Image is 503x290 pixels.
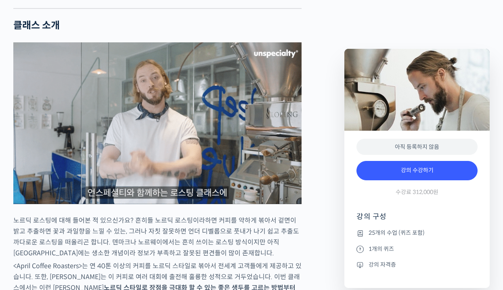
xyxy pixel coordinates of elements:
[356,212,478,228] h4: 강의 구성
[356,244,478,254] li: 1개의 퀴즈
[53,223,104,243] a: 대화
[13,20,302,31] h2: 클래스 소개
[25,235,30,242] span: 홈
[125,235,134,242] span: 설정
[356,139,478,155] div: 아직 등록하지 않음
[74,236,84,242] span: 대화
[104,223,155,243] a: 설정
[356,161,478,180] a: 강의 수강하기
[13,215,302,259] p: 노르딕 로스팅에 대해 들어본 적 있으신가요? 흔히들 노르딕 로스팅이라하면 커피를 약하게 볶아서 겉면이 밝고 추출하면 꽃과 과일향을 느낄 수 있는, 그러나 자칫 잘못하면 언더 ...
[396,188,438,196] span: 수강료 312,000원
[356,228,478,238] li: 25개의 수업 (퀴즈 포함)
[2,223,53,243] a: 홈
[356,260,478,269] li: 강의 자격증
